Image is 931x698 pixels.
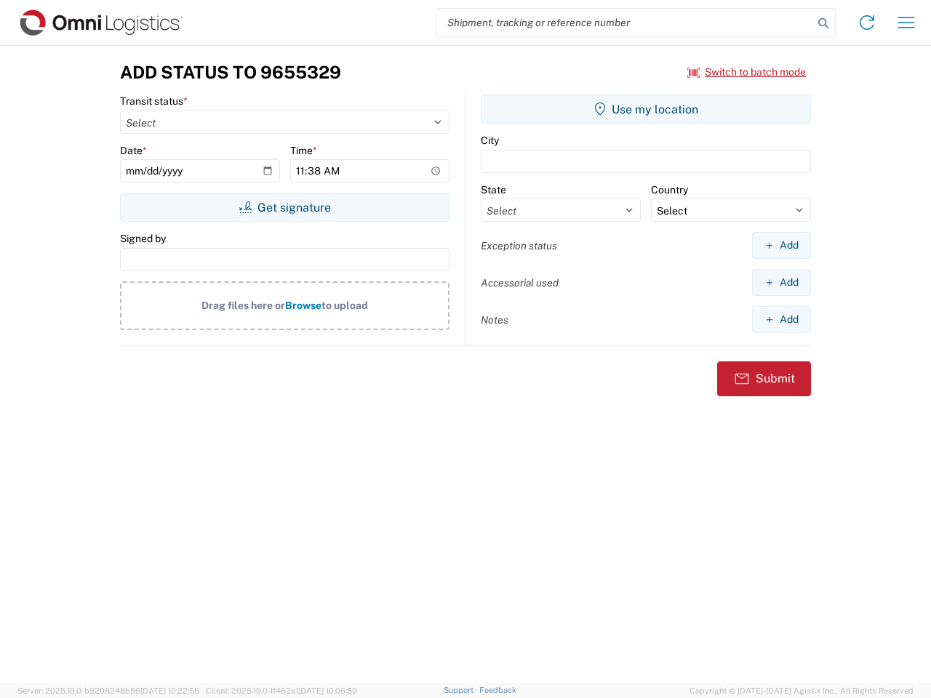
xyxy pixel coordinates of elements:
[290,144,317,157] label: Time
[481,183,506,196] label: State
[120,232,166,245] label: Signed by
[752,306,811,333] button: Add
[120,95,188,108] label: Transit status
[752,269,811,296] button: Add
[481,95,811,124] button: Use my location
[479,686,516,694] a: Feedback
[120,62,341,83] h3: Add Status to 9655329
[298,686,357,695] span: [DATE] 10:06:59
[481,239,557,252] label: Exception status
[481,313,508,326] label: Notes
[321,300,368,311] span: to upload
[206,686,357,695] span: Client: 2025.19.0-1f462a1
[481,276,559,289] label: Accessorial used
[285,300,321,311] span: Browse
[120,144,147,157] label: Date
[481,134,499,147] label: City
[690,684,914,697] span: Copyright © [DATE]-[DATE] Agistix Inc., All Rights Reserved
[651,183,688,196] label: Country
[17,686,199,695] span: Server: 2025.19.0-b9208248b56
[687,60,806,84] button: Switch to batch mode
[717,361,811,396] button: Submit
[436,9,813,36] input: Shipment, tracking or reference number
[140,686,199,695] span: [DATE] 10:22:58
[120,193,449,222] button: Get signature
[444,686,480,694] a: Support
[752,232,811,259] button: Add
[201,300,285,311] span: Drag files here or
